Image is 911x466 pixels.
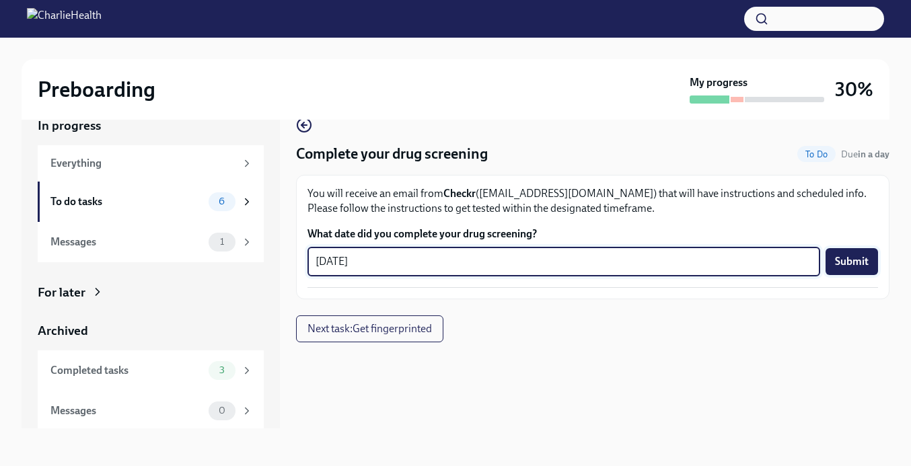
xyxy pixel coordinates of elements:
a: In progress [38,117,264,134]
strong: My progress [690,75,748,90]
div: Completed tasks [50,363,203,378]
span: October 1st, 2025 09:00 [841,148,889,161]
span: To Do [797,149,836,159]
button: Next task:Get fingerprinted [296,315,443,342]
div: Messages [50,403,203,418]
div: Everything [50,156,235,171]
strong: Checkr [443,187,476,200]
a: Everything [38,145,264,182]
img: CharlieHealth [27,8,102,30]
span: Submit [835,255,869,268]
span: Due [841,149,889,160]
a: Messages1 [38,222,264,262]
p: You will receive an email from ([EMAIL_ADDRESS][DOMAIN_NAME]) that will have instructions and sch... [307,186,878,216]
a: Messages0 [38,391,264,431]
h2: Preboarding [38,76,155,103]
a: Completed tasks3 [38,350,264,391]
span: Next task : Get fingerprinted [307,322,432,336]
label: What date did you complete your drug screening? [307,227,878,241]
a: For later [38,284,264,301]
div: Messages [50,235,203,249]
h3: 30% [835,77,873,102]
a: To do tasks6 [38,182,264,222]
span: 6 [211,196,233,206]
div: For later [38,284,85,301]
h4: Complete your drug screening [296,144,488,164]
textarea: [DATE] [316,254,812,270]
span: 3 [211,365,233,375]
button: Submit [826,248,878,275]
span: 1 [212,237,232,247]
span: 0 [211,405,233,416]
a: Archived [38,322,264,340]
strong: in a day [858,149,889,160]
div: To do tasks [50,194,203,209]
